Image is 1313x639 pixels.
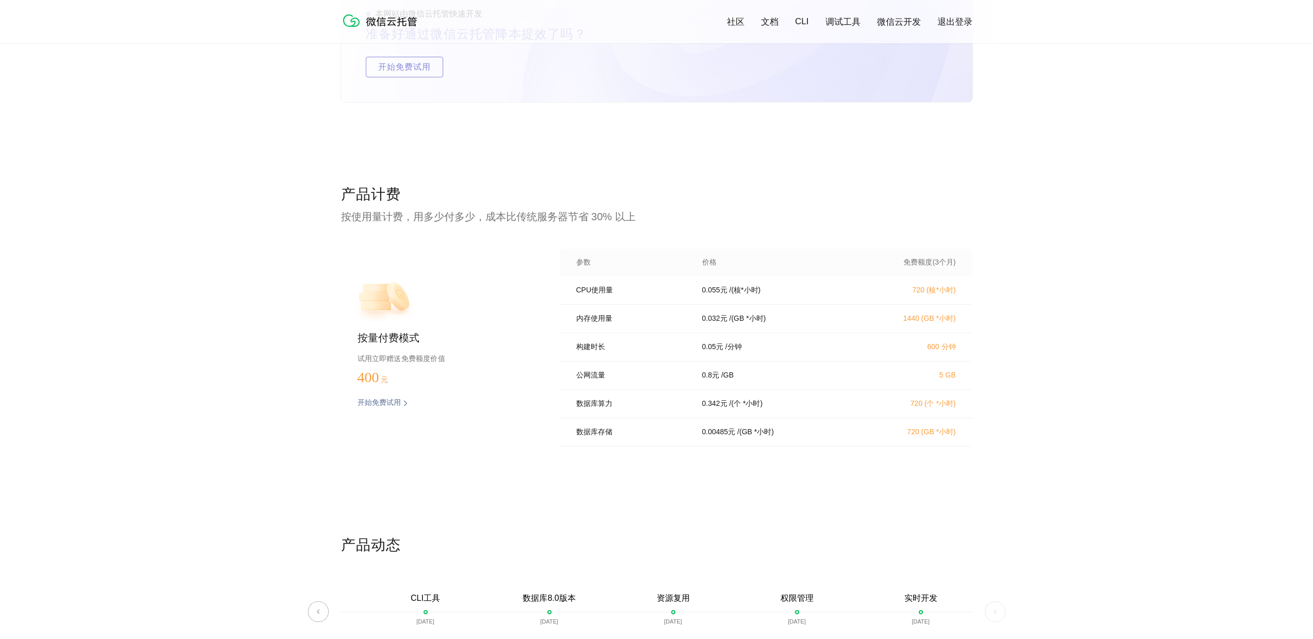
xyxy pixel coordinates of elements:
[702,371,719,380] p: 0.8 元
[358,352,527,365] p: 试用立即赠送免费额度价值
[865,314,956,323] p: 1440 (GB *小时)
[727,16,744,28] a: 社区
[912,618,930,625] p: [DATE]
[358,331,527,346] p: 按量付费模式
[576,428,688,437] p: 数据库存储
[540,618,558,625] p: [DATE]
[702,399,727,408] p: 0.342 元
[721,371,734,380] p: / GB
[358,369,409,386] p: 400
[341,24,424,32] a: 微信云托管
[795,17,808,27] a: CLI
[381,376,388,384] span: 元
[702,314,727,323] p: 0.032 元
[341,10,424,31] img: 微信云托管
[825,16,861,28] a: 调试工具
[523,593,575,604] p: 数据库8.0版本
[341,209,972,224] p: 按使用量计费，用多少付多少，成本比传统服务器节省 30% 以上
[576,399,688,408] p: 数据库算力
[576,342,688,352] p: 构建时长
[730,399,763,408] p: / (个 *小时)
[341,535,972,556] p: 产品动态
[341,185,972,205] p: 产品计费
[725,342,742,352] p: / 分钟
[702,342,723,352] p: 0.05 元
[865,286,956,295] p: 720 (核*小时)
[411,593,440,604] p: CLI工具
[702,286,727,295] p: 0.055 元
[730,314,766,323] p: / (GB *小时)
[702,428,736,437] p: 0.00485 元
[761,16,779,28] a: 文档
[366,57,443,77] span: 开始免费试用
[657,593,690,604] p: 资源复用
[865,399,956,408] p: 720 (个 *小时)
[865,258,956,267] p: 免费额度(3个月)
[865,371,956,379] p: 5 GB
[730,286,761,295] p: / (核*小时)
[781,593,814,604] p: 权限管理
[788,618,806,625] p: [DATE]
[937,16,972,28] a: 退出登录
[576,286,688,295] p: CPU使用量
[576,371,688,380] p: 公网流量
[865,428,956,437] p: 720 (GB *小时)
[865,342,956,352] p: 600 分钟
[664,618,682,625] p: [DATE]
[416,618,434,625] p: [DATE]
[702,258,717,267] p: 价格
[904,593,937,604] p: 实时开发
[576,258,688,267] p: 参数
[358,398,401,408] p: 开始免费试用
[877,16,921,28] a: 微信云开发
[737,428,774,437] p: / (GB *小时)
[576,314,688,323] p: 内存使用量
